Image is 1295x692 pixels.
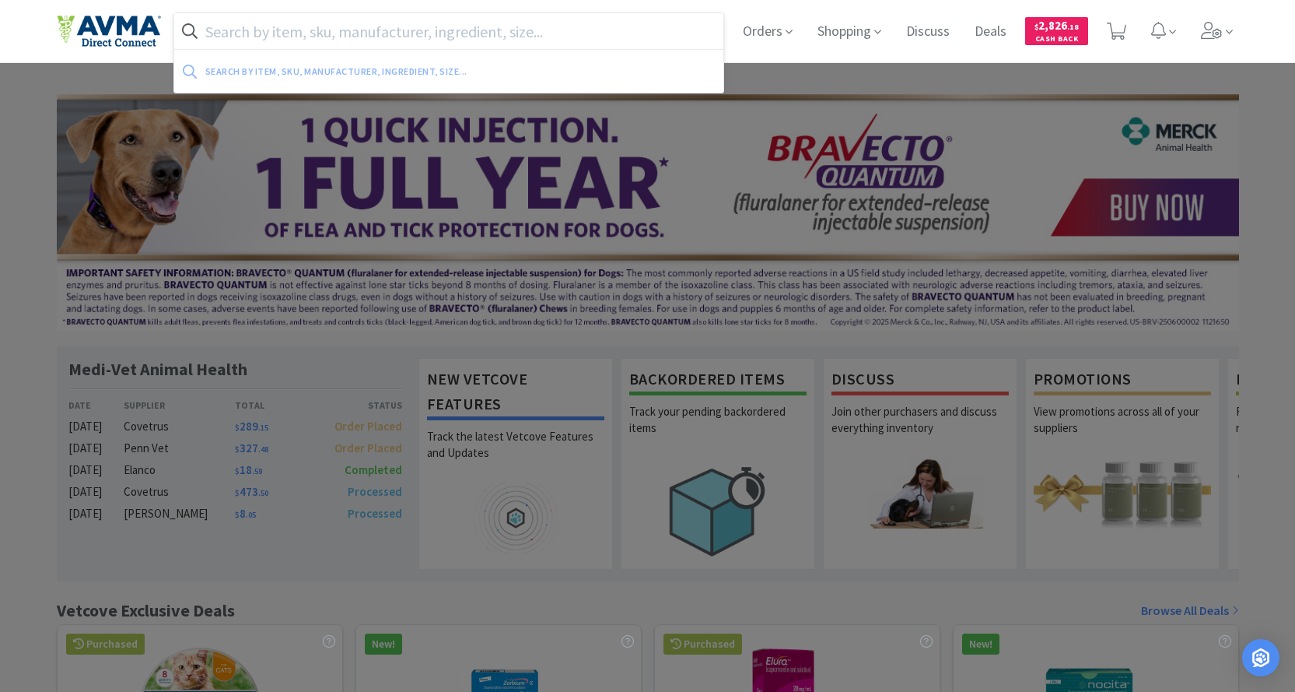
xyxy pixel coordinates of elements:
a: Discuss [900,25,956,39]
a: Deals [968,25,1013,39]
img: e4e33dab9f054f5782a47901c742baa9_102.png [57,15,161,47]
div: Search by item, sku, manufacturer, ingredient, size... [205,59,591,83]
span: 2,826 [1034,18,1079,33]
div: Open Intercom Messenger [1242,639,1279,676]
span: Cash Back [1034,35,1079,45]
input: Search by item, sku, manufacturer, ingredient, size... [174,13,724,49]
span: $ [1034,22,1038,32]
span: . 18 [1067,22,1079,32]
a: $2,826.18Cash Back [1025,10,1088,52]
